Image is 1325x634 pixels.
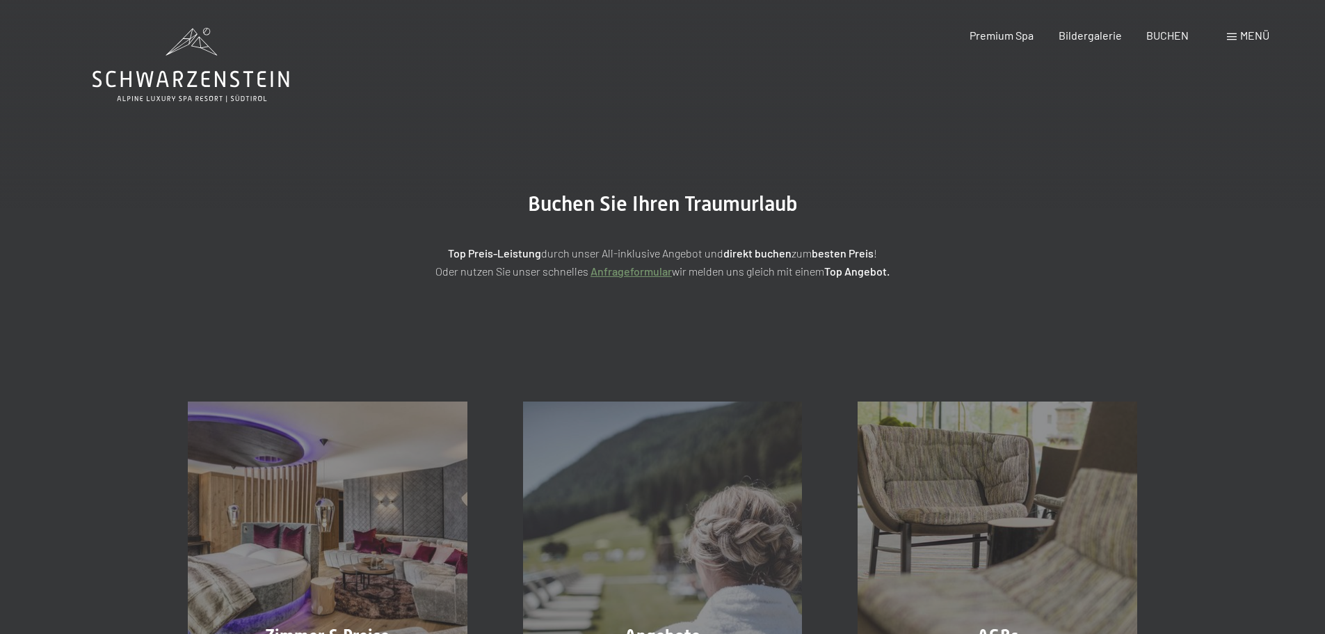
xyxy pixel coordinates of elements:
[1059,29,1122,42] a: Bildergalerie
[1146,29,1189,42] a: BUCHEN
[1240,29,1269,42] span: Menü
[448,246,541,260] strong: Top Preis-Leistung
[723,246,792,260] strong: direkt buchen
[824,264,890,278] strong: Top Angebot.
[528,191,798,216] span: Buchen Sie Ihren Traumurlaub
[591,264,672,278] a: Anfrageformular
[315,244,1011,280] p: durch unser All-inklusive Angebot und zum ! Oder nutzen Sie unser schnelles wir melden uns gleich...
[970,29,1034,42] a: Premium Spa
[812,246,874,260] strong: besten Preis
